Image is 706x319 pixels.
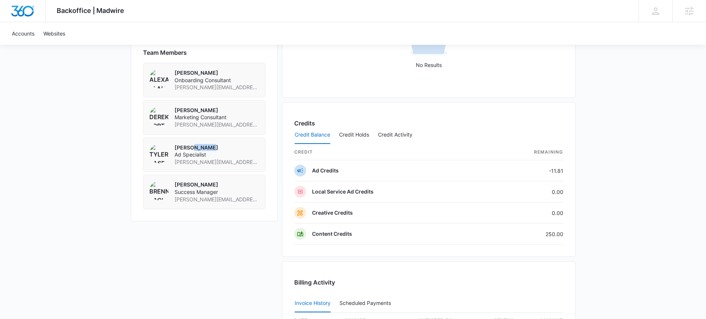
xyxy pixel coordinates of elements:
td: 250.00 [485,224,563,245]
td: 0.00 [485,181,563,202]
span: [PERSON_NAME][EMAIL_ADDRESS][PERSON_NAME][DOMAIN_NAME] [175,121,259,128]
img: Brennan Rachman [149,181,169,200]
h3: Credits [294,119,315,128]
img: Tyler Rasdon [149,144,169,163]
span: [PERSON_NAME][EMAIL_ADDRESS][PERSON_NAME][DOMAIN_NAME] [175,196,259,203]
p: Content Credits [312,230,352,238]
p: [PERSON_NAME] [175,181,259,188]
h3: Billing Activity [294,278,563,287]
p: No Results [295,61,563,69]
td: 0.00 [485,202,563,224]
span: [PERSON_NAME][EMAIL_ADDRESS][PERSON_NAME][DOMAIN_NAME] [175,84,259,91]
td: -11.81 [485,160,563,181]
p: [PERSON_NAME] [175,107,259,114]
span: Onboarding Consultant [175,77,259,84]
p: Creative Credits [312,209,353,216]
button: Credit Holds [339,126,369,144]
span: Backoffice | Madwire [57,7,124,14]
img: Derek Fortier [149,107,169,126]
a: Websites [39,22,70,45]
p: [PERSON_NAME] [175,144,259,151]
span: [PERSON_NAME][EMAIL_ADDRESS][PERSON_NAME][DOMAIN_NAME] [175,158,259,166]
a: Accounts [7,22,39,45]
span: Ad Specialist [175,151,259,158]
span: Team Members [143,48,187,57]
p: Ad Credits [312,167,339,174]
img: Alexander Blaho [149,69,169,88]
button: Invoice History [295,295,331,312]
span: Success Manager [175,188,259,196]
button: Credit Balance [295,126,330,144]
p: Local Service Ad Credits [312,188,374,195]
th: Remaining [485,144,563,160]
span: Marketing Consultant [175,114,259,121]
th: credit [294,144,485,160]
div: Scheduled Payments [339,300,394,306]
p: [PERSON_NAME] [175,69,259,77]
button: Credit Activity [378,126,412,144]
